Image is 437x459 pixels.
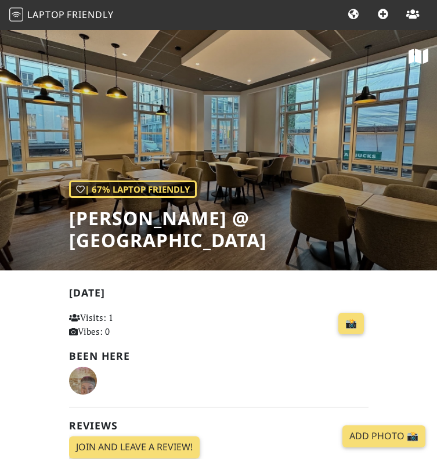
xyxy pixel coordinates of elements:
a: 📸 [338,313,364,335]
a: Join and leave a review! [69,436,200,458]
img: LaptopFriendly [9,8,23,21]
img: 4382-bryoney.jpg [69,367,97,395]
span: Friendly [67,8,113,21]
p: Visits: 1 Vibes: 0 [69,310,160,338]
span: Laptop [27,8,65,21]
h2: Been here [69,350,369,362]
a: Add Photo 📸 [342,425,425,447]
div: | 67% Laptop Friendly [69,180,197,198]
span: Bryoney Cook [69,374,97,385]
a: LaptopFriendly LaptopFriendly [9,5,114,26]
h2: Reviews [69,420,369,432]
h2: [DATE] [69,287,369,303]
